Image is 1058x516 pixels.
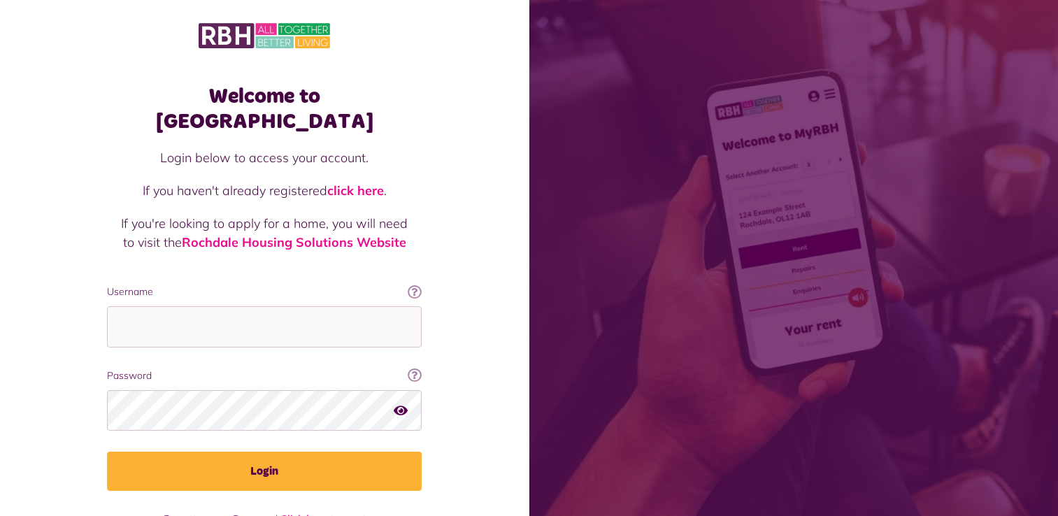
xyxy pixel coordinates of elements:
a: Rochdale Housing Solutions Website [182,234,406,250]
p: If you're looking to apply for a home, you will need to visit the [121,214,408,252]
button: Login [107,452,422,491]
p: Login below to access your account. [121,148,408,167]
img: MyRBH [199,21,330,50]
label: Password [107,368,422,383]
label: Username [107,285,422,299]
h1: Welcome to [GEOGRAPHIC_DATA] [107,84,422,134]
p: If you haven't already registered . [121,181,408,200]
a: click here [327,182,384,199]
